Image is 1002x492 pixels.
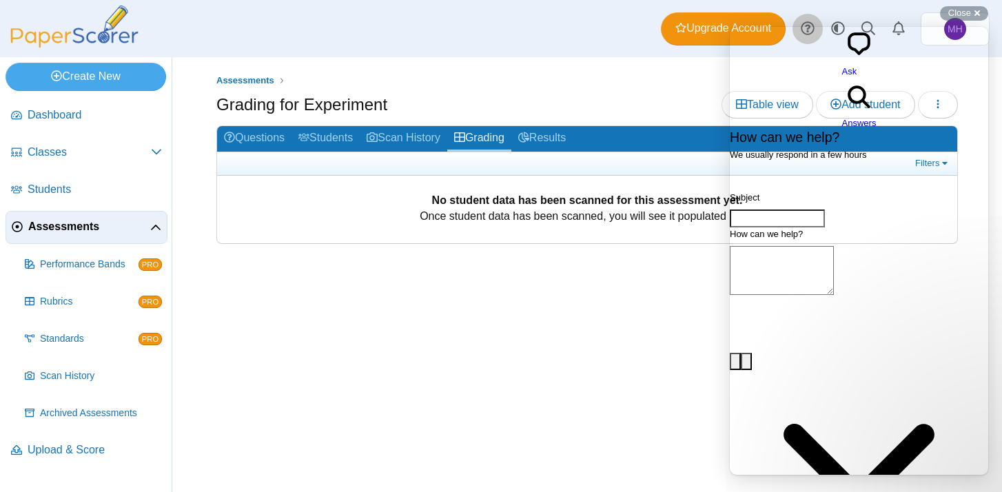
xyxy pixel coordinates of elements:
a: Performance Bands PRO [19,248,167,281]
a: Upload & Score [6,434,167,467]
img: PaperScorer [6,6,143,48]
a: Assessments [6,211,167,244]
a: Alerts [883,14,914,44]
div: Once student data has been scanned, you will see it populated here. [224,180,950,240]
span: Archived Assessments [40,407,162,420]
a: Archived Assessments [19,397,167,430]
span: Scan History [40,369,162,383]
span: Maura Haward [948,24,963,34]
span: Classes [28,145,151,160]
span: Upgrade Account [675,21,771,36]
a: Grading [447,126,511,152]
a: Classes [6,136,167,170]
a: Scan History [19,360,167,393]
a: Create New [6,63,166,90]
b: No student data has been scanned for this assessment yet. [432,194,743,206]
span: Dashboard [28,107,162,123]
a: Standards PRO [19,322,167,356]
span: Standards [40,332,139,346]
a: Scan History [360,126,447,152]
h1: Grading for Experiment [216,93,387,116]
a: Results [511,126,573,152]
a: Rubrics PRO [19,285,167,318]
span: Performance Bands [40,258,139,271]
a: Table view [722,91,813,119]
span: Upload & Score [28,442,162,458]
span: Assessments [216,75,274,85]
span: PRO [139,296,162,308]
a: Questions [217,126,292,152]
a: Students [6,174,167,207]
span: Rubrics [40,295,139,309]
a: Assessments [213,72,278,90]
span: Assessments [28,219,150,234]
button: Close [940,6,988,21]
a: Students [292,126,360,152]
span: Students [28,182,162,197]
span: PRO [139,258,162,271]
span: Close [948,8,971,18]
span: PRO [139,333,162,345]
a: Upgrade Account [661,12,786,45]
a: Dashboard [6,99,167,132]
a: PaperScorer [6,38,143,50]
iframe: Help Scout Beacon - Live Chat, Contact Form, and Knowledge Base [730,27,988,475]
